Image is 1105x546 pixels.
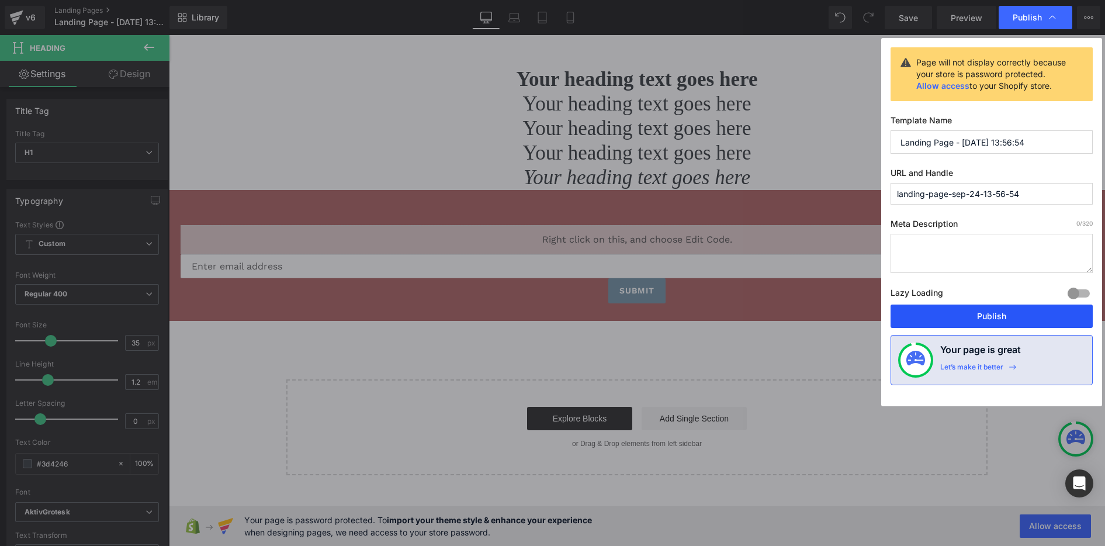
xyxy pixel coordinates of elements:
label: URL and Handle [891,168,1093,183]
div: Page will not display correctly because your store is password protected. to your Shopify store. [916,57,1071,92]
a: Add Single Section [473,372,578,395]
a: Explore Blocks [358,372,463,395]
button: Submit [439,243,497,268]
input: Enter email address [12,219,924,243]
button: Publish [891,305,1093,328]
span: 0 [1076,220,1080,227]
div: Let’s make it better [940,362,1003,378]
span: /320 [1076,220,1093,227]
span: Publish [1013,12,1042,23]
div: Open Intercom Messenger [1065,469,1093,497]
a: Allow access [916,81,969,91]
img: onboarding-status.svg [906,351,925,369]
label: Meta Description [891,219,1093,234]
label: Lazy Loading [891,285,943,305]
h4: Your page is great [940,343,1021,362]
i: Your heading text goes here [355,131,581,154]
p: or Drag & Drop elements from left sidebar [136,405,800,413]
label: Template Name [891,115,1093,130]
